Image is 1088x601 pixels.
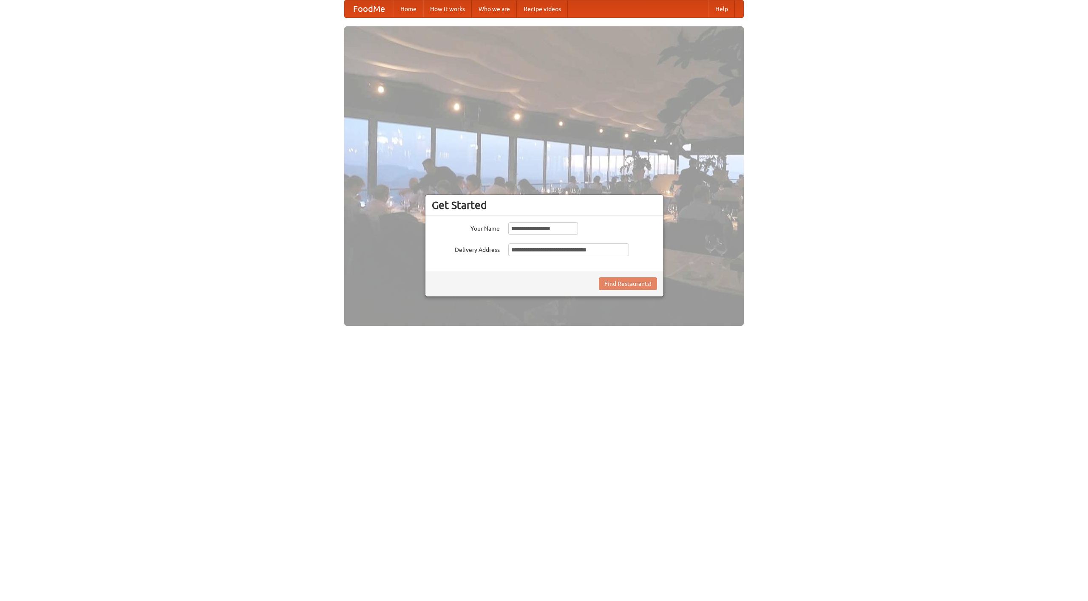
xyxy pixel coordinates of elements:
a: Home [394,0,423,17]
button: Find Restaurants! [599,277,657,290]
label: Your Name [432,222,500,233]
a: FoodMe [345,0,394,17]
label: Delivery Address [432,243,500,254]
a: Help [708,0,735,17]
a: How it works [423,0,472,17]
a: Recipe videos [517,0,568,17]
h3: Get Started [432,199,657,212]
a: Who we are [472,0,517,17]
